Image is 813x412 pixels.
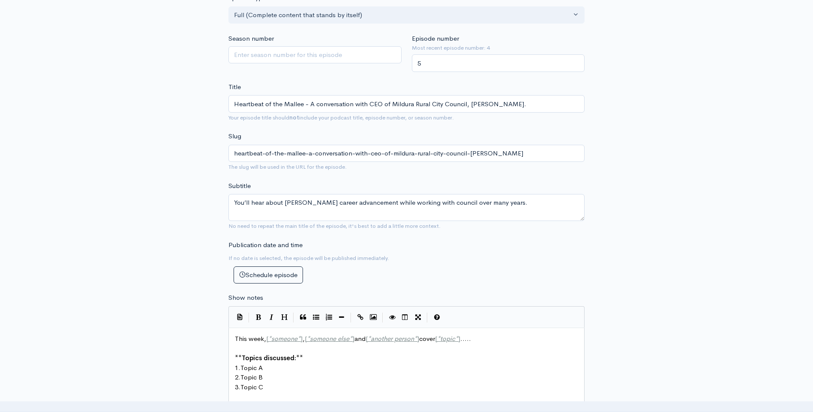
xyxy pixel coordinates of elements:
[351,313,351,322] i: |
[309,311,322,324] button: Generic List
[367,311,380,324] button: Insert Image
[228,254,389,262] small: If no date is selected, the episode will be published immediately.
[335,311,348,324] button: Insert Horizontal Line
[305,334,307,343] span: [
[234,266,303,284] button: Schedule episode
[278,311,291,324] button: Heading
[228,163,347,170] small: The slug will be used in the URL for the episode.
[265,311,278,324] button: Italic
[440,334,455,343] span: topic
[399,311,411,324] button: Toggle Side by Side
[427,313,428,322] i: |
[228,34,274,44] label: Season number
[300,334,303,343] span: ]
[411,311,424,324] button: Toggle Fullscreen
[458,334,460,343] span: ]
[352,334,354,343] span: ]
[386,311,399,324] button: Toggle Preview
[228,114,454,121] small: Your episode title should include your podcast title, episode number, or season number.
[412,34,459,44] label: Episode number
[242,354,296,362] span: Topics discussed:
[322,311,335,324] button: Numbered List
[228,46,402,64] input: Enter season number for this episode
[417,334,419,343] span: ]
[234,10,571,20] div: Full (Complete content that stands by itself)
[289,114,299,121] strong: not
[228,145,585,162] input: title-of-episode
[228,181,251,191] label: Subtitle
[252,311,265,324] button: Bold
[412,54,585,72] input: Enter episode number
[235,373,240,381] span: 2.
[228,222,441,230] small: No need to repeat the main title of the episode, it's best to add a little more context.
[228,95,585,113] input: What is the episode's title?
[271,334,297,343] span: someone
[235,364,240,372] span: 1.
[233,310,246,323] button: Insert Show Notes Template
[366,334,368,343] span: [
[228,82,241,92] label: Title
[293,313,294,322] i: |
[297,311,309,324] button: Quote
[228,6,585,24] button: Full (Complete content that stands by itself)
[228,293,263,303] label: Show notes
[412,44,585,52] small: Most recent episode number: 4
[235,334,471,343] span: This week, , and cover .....
[249,313,249,322] i: |
[430,311,443,324] button: Markdown Guide
[240,373,263,381] span: Topic B
[240,383,263,391] span: Topic C
[235,383,240,391] span: 3.
[228,131,241,141] label: Slug
[310,334,349,343] span: someone else
[371,334,414,343] span: another person
[240,364,263,372] span: Topic A
[354,311,367,324] button: Create Link
[382,313,383,322] i: |
[266,334,268,343] span: [
[435,334,437,343] span: [
[228,240,303,250] label: Publication date and time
